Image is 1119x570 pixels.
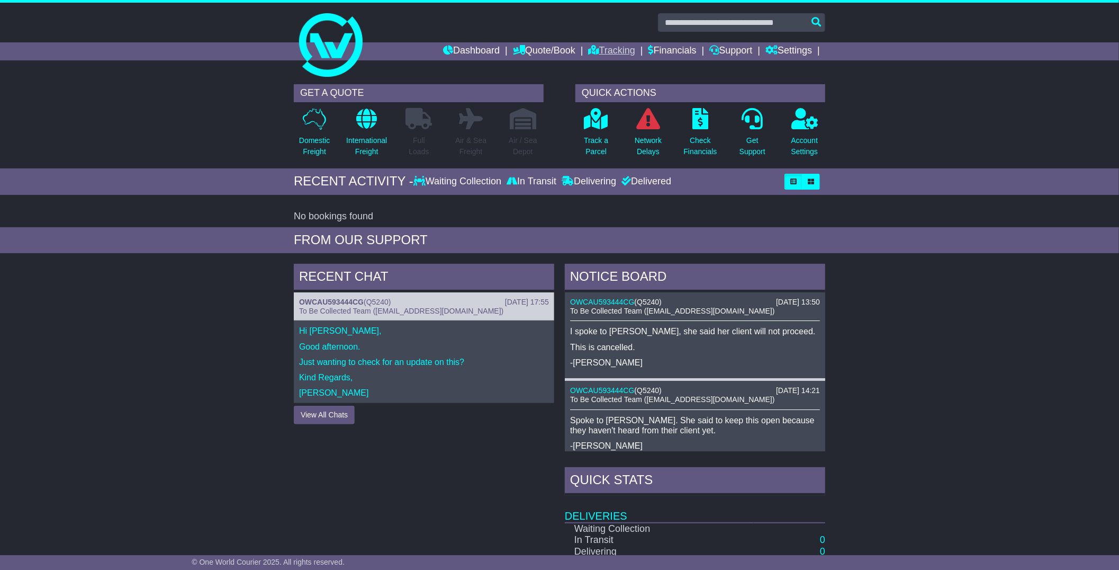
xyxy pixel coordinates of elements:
p: Just wanting to check for an update on this? [299,357,549,367]
a: OWCAU593444CG [570,386,634,395]
div: [DATE] 13:50 [776,298,820,307]
a: DomesticFreight [299,108,330,163]
p: Track a Parcel [584,135,608,157]
div: Quick Stats [565,467,825,496]
a: GetSupport [739,108,766,163]
div: [DATE] 14:21 [776,386,820,395]
span: Q5240 [637,386,659,395]
p: Full Loads [405,135,432,157]
p: Check Financials [684,135,717,157]
td: Waiting Collection [565,523,754,535]
a: AccountSettings [791,108,819,163]
p: Account Settings [791,135,818,157]
p: Good afternoon. [299,342,549,352]
a: CheckFinancials [683,108,718,163]
div: NOTICE BOARD [565,264,825,292]
td: Deliveries [565,496,825,523]
div: RECENT CHAT [294,264,554,292]
a: Quote/Book [513,42,575,60]
p: Domestic Freight [299,135,330,157]
p: [PERSON_NAME] [299,388,549,398]
span: To Be Collected Team ([EMAIL_ADDRESS][DOMAIN_NAME]) [570,307,774,315]
div: RECENT ACTIVITY - [294,174,413,189]
a: 0 [820,535,825,545]
a: Dashboard [443,42,500,60]
button: View All Chats [294,406,355,424]
p: I spoke to [PERSON_NAME], she said her client will not proceed. [570,326,820,336]
span: To Be Collected Team ([EMAIL_ADDRESS][DOMAIN_NAME]) [299,307,503,315]
p: Network Delays [635,135,662,157]
a: Support [710,42,753,60]
p: Kind Regards, [299,372,549,382]
div: In Transit [504,176,559,188]
div: [DATE] 17:55 [505,298,549,307]
a: Track aParcel [583,108,609,163]
div: FROM OUR SUPPORT [294,233,825,248]
a: OWCAU593444CG [570,298,634,306]
p: -[PERSON_NAME] [570,358,820,368]
div: ( ) [570,298,820,307]
p: International Freight [346,135,387,157]
p: -[PERSON_NAME] [570,441,820,451]
div: Delivered [619,176,671,188]
a: 0 [820,546,825,557]
td: In Transit [565,535,754,546]
div: ( ) [299,298,549,307]
p: Air & Sea Freight [455,135,486,157]
div: ( ) [570,386,820,395]
p: Hi [PERSON_NAME], [299,326,549,336]
p: Spoke to [PERSON_NAME]. She said to keep this open because they haven't heard from their client yet. [570,415,820,435]
span: Q5240 [637,298,659,306]
div: Waiting Collection [413,176,504,188]
div: Delivering [559,176,619,188]
div: GET A QUOTE [294,84,544,102]
td: Delivering [565,546,754,558]
a: OWCAU593444CG [299,298,364,306]
p: Get Support [739,135,765,157]
a: Financials [648,42,697,60]
span: To Be Collected Team ([EMAIL_ADDRESS][DOMAIN_NAME]) [570,395,774,404]
div: No bookings found [294,211,825,222]
div: QUICK ACTIONS [575,84,825,102]
a: Settings [765,42,812,60]
span: © One World Courier 2025. All rights reserved. [192,558,345,566]
p: This is cancelled. [570,342,820,352]
span: Q5240 [366,298,389,306]
a: Tracking [589,42,635,60]
a: NetworkDelays [634,108,662,163]
p: Air / Sea Depot [509,135,537,157]
a: InternationalFreight [346,108,387,163]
